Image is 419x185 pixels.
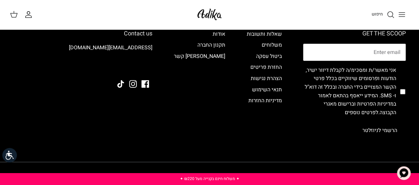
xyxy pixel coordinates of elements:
a: החשבון שלי [25,11,35,19]
a: [PERSON_NAME] קשר [174,52,225,60]
a: הצהרת נגישות [250,74,282,82]
img: Adika IL [195,7,224,22]
input: Email [303,44,406,61]
img: Adika IL [134,62,152,71]
a: תקנון החברה [197,41,225,49]
a: תנאי השימוש [252,86,282,94]
button: Toggle menu [394,7,409,22]
a: אודות [213,30,225,38]
a: Facebook [141,80,149,88]
a: לפרטים נוספים [345,109,378,116]
a: Instagram [129,80,137,88]
a: חיפוש [372,11,394,19]
a: מדיניות החזרות [248,97,282,105]
label: אני מאשר/ת ומסכימ/ה לקבלת דיוור ישיר, הודעות ופרסומים שיווקיים בכלל פרטי הקשר המצויים בידי החברה ... [303,66,396,117]
a: החזרת פריטים [250,63,282,71]
div: Secondary navigation [167,30,232,139]
a: [EMAIL_ADDRESS][DOMAIN_NAME] [69,44,152,52]
a: שאלות ותשובות [246,30,282,38]
h6: Contact us [13,30,152,37]
h6: GET THE SCOOP [303,30,406,37]
div: Secondary navigation [240,30,288,139]
a: Tiktok [117,80,125,88]
a: ביטול עסקה [256,52,282,60]
button: צ'אט [394,163,414,183]
a: משלוחים [261,41,282,49]
span: חיפוש [372,11,383,17]
button: הרשמי לניוזלטר [354,122,406,139]
a: ✦ משלוח חינם בקנייה מעל ₪220 ✦ [180,176,239,182]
